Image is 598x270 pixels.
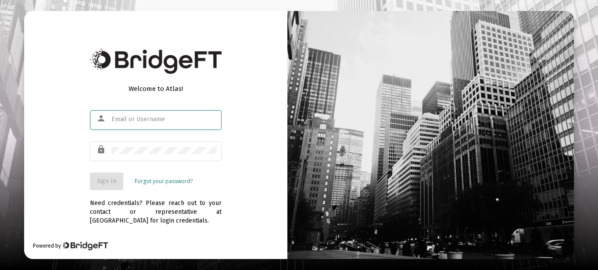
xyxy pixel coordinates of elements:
img: Bridge Financial Technology Logo [90,49,222,74]
mat-icon: person [97,113,107,124]
div: Powered by [33,241,108,250]
img: Bridge Financial Technology Logo [62,241,108,250]
div: Welcome to Atlas! [90,84,222,93]
a: Forgot your password? [135,177,193,186]
input: Email or Username [111,116,217,123]
span: Sign In [97,177,116,185]
mat-icon: lock [97,144,107,155]
button: Sign In [90,173,123,190]
div: Need credentials? Please reach out to your contact or representative at [GEOGRAPHIC_DATA] for log... [90,190,222,225]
